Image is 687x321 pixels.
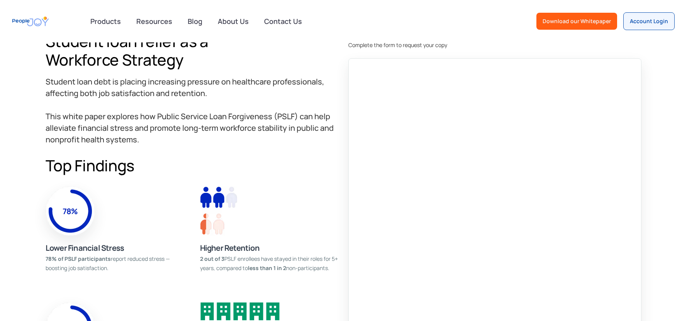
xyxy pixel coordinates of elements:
[348,41,642,49] div: Complete the form to request your copy
[46,32,339,69] h2: Student loan relief as a Workforce Strategy
[200,255,224,262] strong: 2 out of 3
[132,13,177,30] a: Resources
[248,264,286,272] strong: less than 1 in 2
[46,242,185,254] div: Lower Financial Stress
[86,14,126,29] div: Products
[46,76,339,145] div: Student loan debt is placing increasing pressure on healthcare professionals, affecting both job ...
[46,254,185,273] div: report reduced stress — boosting job satisfaction.
[536,13,617,30] a: Download our Whitepaper
[200,254,339,273] div: PSLF enrollees have stayed in their roles for 5+ years, compared to non-participants.
[12,13,49,30] a: home
[213,13,253,30] a: About Us
[543,17,611,25] div: Download our Whitepaper
[630,17,668,25] div: Account Login
[46,255,111,262] strong: 78% of PSLF participants
[260,13,307,30] a: Contact Us
[623,12,675,30] a: Account Login
[46,158,134,173] h3: Top findings
[183,13,207,30] a: Blog
[200,242,339,254] div: Higher Retention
